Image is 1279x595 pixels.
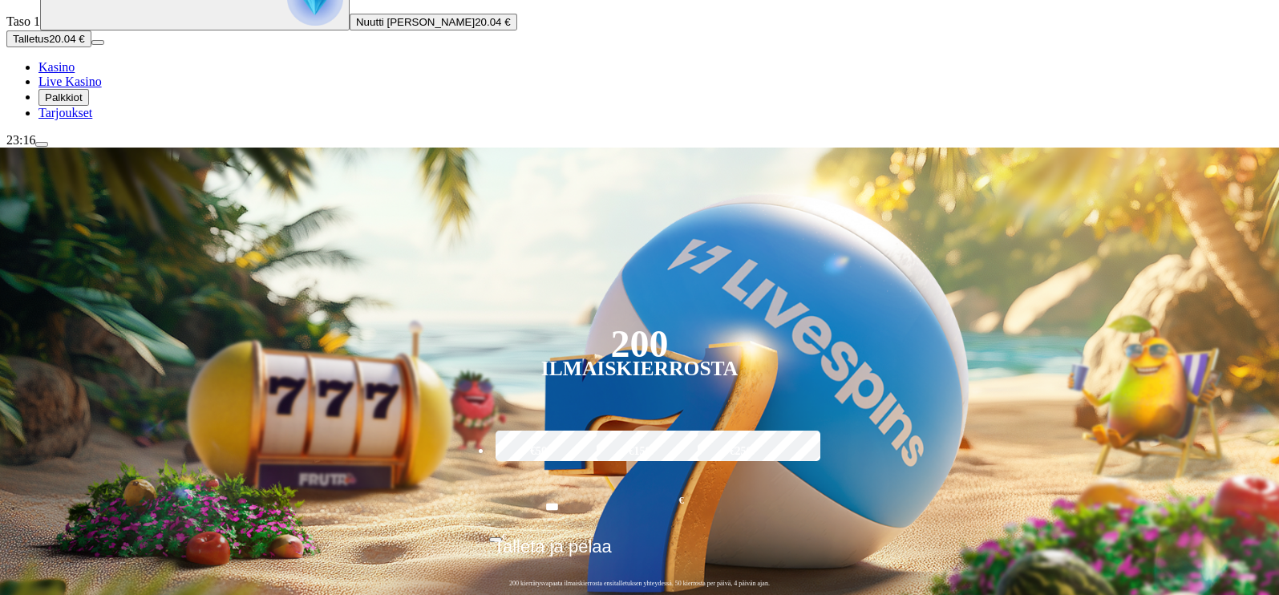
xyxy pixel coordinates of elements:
[489,536,790,569] button: Talleta ja pelaa
[492,428,585,475] label: €50
[6,133,35,147] span: 23:16
[38,60,75,74] a: diamond iconKasino
[38,75,102,88] span: Live Kasino
[494,536,612,569] span: Talleta ja pelaa
[6,14,40,28] span: Taso 1
[502,532,507,541] span: €
[38,60,75,74] span: Kasino
[541,359,739,378] div: Ilmaiskierrosta
[679,493,684,508] span: €
[6,30,91,47] button: Talletusplus icon20.04 €
[91,40,104,45] button: menu
[694,428,787,475] label: €250
[356,16,475,28] span: Nuutti [PERSON_NAME]
[38,106,92,119] a: gift-inverted iconTarjoukset
[13,33,49,45] span: Talletus
[38,75,102,88] a: poker-chip iconLive Kasino
[35,142,48,147] button: menu
[350,14,517,30] button: Nuutti [PERSON_NAME]20.04 €
[38,89,89,106] button: reward iconPalkkiot
[475,16,510,28] span: 20.04 €
[610,334,668,354] div: 200
[49,33,84,45] span: 20.04 €
[45,91,83,103] span: Palkkiot
[489,579,790,588] span: 200 kierrätysvapaata ilmaiskierrosta ensitalletuksen yhteydessä. 50 kierrosta per päivä, 4 päivän...
[38,106,92,119] span: Tarjoukset
[593,428,686,475] label: €150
